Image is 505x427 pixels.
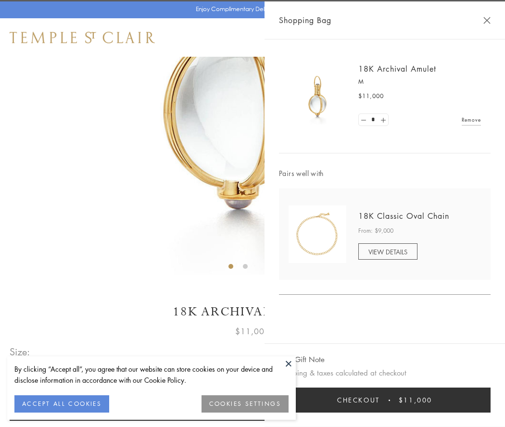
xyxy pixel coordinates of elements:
[279,168,491,179] span: Pairs well with
[337,395,380,405] span: Checkout
[483,17,491,24] button: Close Shopping Bag
[10,303,495,320] h1: 18K Archival Amulet
[358,211,449,221] a: 18K Classic Oval Chain
[399,395,432,405] span: $11,000
[235,325,270,338] span: $11,000
[10,32,155,43] img: Temple St. Clair
[10,344,31,360] span: Size:
[289,205,346,263] img: N88865-OV18
[358,77,481,87] p: M
[368,247,407,256] span: VIEW DETAILS
[202,395,289,413] button: COOKIES SETTINGS
[14,364,289,386] div: By clicking “Accept all”, you agree that our website can store cookies on your device and disclos...
[358,243,417,260] a: VIEW DETAILS
[14,395,109,413] button: ACCEPT ALL COOKIES
[196,4,305,14] p: Enjoy Complimentary Delivery & Returns
[358,226,393,236] span: From: $9,000
[359,114,368,126] a: Set quantity to 0
[462,114,481,125] a: Remove
[289,67,346,125] img: 18K Archival Amulet
[358,91,384,101] span: $11,000
[279,367,491,379] p: Shipping & taxes calculated at checkout
[279,14,331,26] span: Shopping Bag
[358,63,436,74] a: 18K Archival Amulet
[378,114,388,126] a: Set quantity to 2
[279,388,491,413] button: Checkout $11,000
[279,353,325,365] button: Add Gift Note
